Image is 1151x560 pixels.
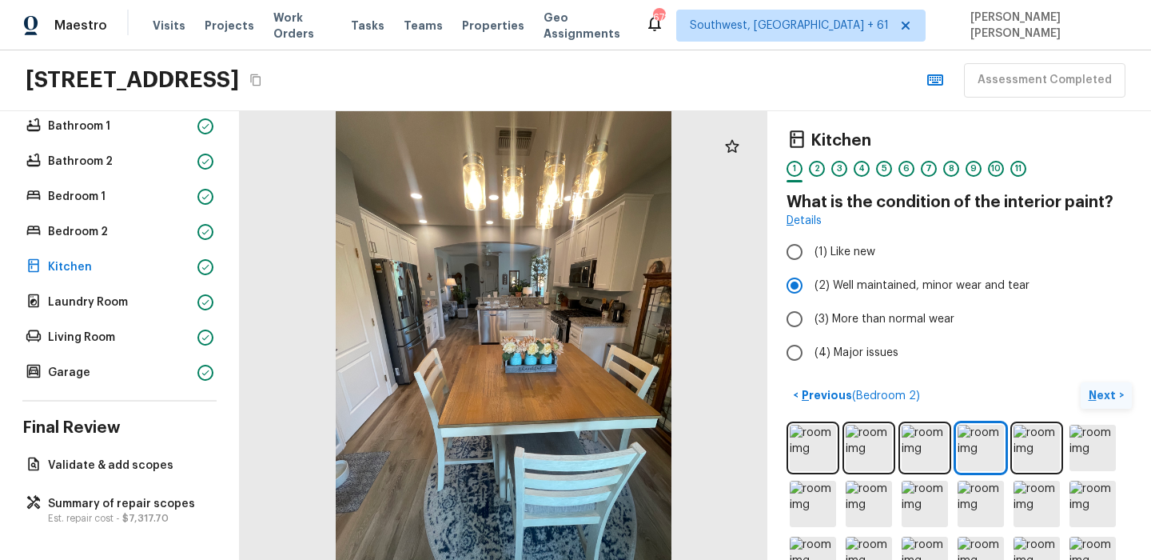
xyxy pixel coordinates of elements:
[1081,382,1132,409] button: Next>
[814,278,1030,294] span: (2) Well maintained, minor wear and tear
[690,18,889,34] span: Southwest, [GEOGRAPHIC_DATA] + 61
[462,18,524,34] span: Properties
[48,365,191,381] p: Garage
[790,425,836,471] img: room img
[48,118,191,134] p: Bathroom 1
[48,458,207,474] p: Validate & add scopes
[122,514,169,523] span: $7,317.70
[153,18,185,34] span: Visits
[846,481,892,527] img: room img
[902,425,948,471] img: room img
[814,244,875,260] span: (1) Like new
[814,345,898,361] span: (4) Major issues
[48,224,191,240] p: Bedroom 2
[966,161,982,177] div: 9
[814,311,954,327] span: (3) More than normal wear
[1014,425,1060,471] img: room img
[958,425,1004,471] img: room img
[351,20,384,31] span: Tasks
[48,512,207,525] p: Est. repair cost -
[854,161,870,177] div: 4
[787,382,926,409] button: <Previous(Bedroom 2)
[810,130,871,151] h4: Kitchen
[404,18,443,34] span: Teams
[1014,481,1060,527] img: room img
[787,192,1132,213] h4: What is the condition of the interior paint?
[790,481,836,527] img: room img
[653,10,664,26] div: 672
[958,481,1004,527] img: room img
[273,10,332,42] span: Work Orders
[902,481,948,527] img: room img
[787,213,822,229] a: Details
[787,161,803,177] div: 1
[48,189,191,205] p: Bedroom 1
[943,161,959,177] div: 8
[799,387,920,404] p: Previous
[1069,481,1116,527] img: room img
[1010,161,1026,177] div: 11
[831,161,847,177] div: 3
[1069,425,1116,471] img: room img
[245,70,266,90] button: Copy Address
[54,18,107,34] span: Maestro
[921,161,937,177] div: 7
[48,330,191,346] p: Living Room
[988,161,1004,177] div: 10
[544,10,627,42] span: Geo Assignments
[22,418,217,438] h4: Final Review
[48,496,207,512] p: Summary of repair scopes
[846,425,892,471] img: room img
[205,18,254,34] span: Projects
[48,259,191,275] p: Kitchen
[26,66,239,94] h2: [STREET_ADDRESS]
[852,390,920,402] span: ( Bedroom 2 )
[48,154,191,170] p: Bathroom 2
[48,294,191,310] p: Laundry Room
[876,161,892,177] div: 5
[898,161,914,177] div: 6
[1089,387,1119,403] p: Next
[809,161,825,177] div: 2
[964,10,1127,42] span: [PERSON_NAME] [PERSON_NAME]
